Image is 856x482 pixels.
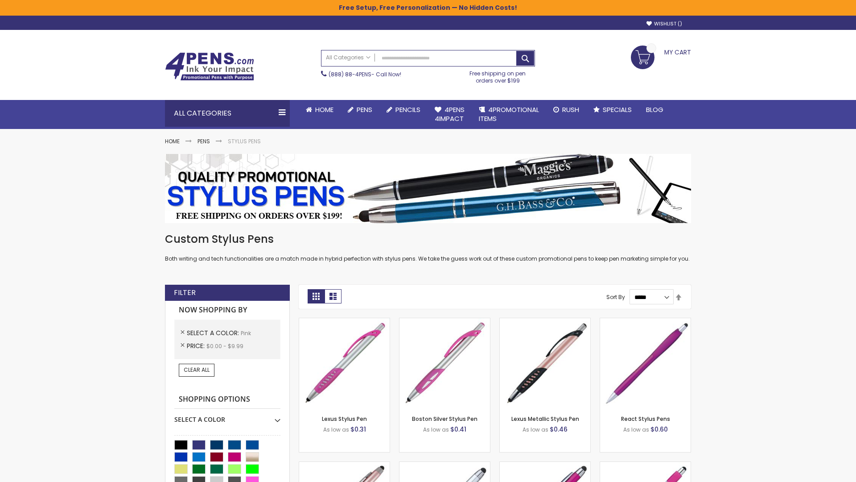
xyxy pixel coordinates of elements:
[500,318,590,409] img: Lexus Metallic Stylus Pen-Pink
[395,105,420,114] span: Pencils
[198,137,210,145] a: Pens
[321,50,375,65] a: All Categories
[329,71,371,78] a: (888) 88-4PENS
[315,105,333,114] span: Home
[174,409,280,424] div: Select A Color
[621,415,670,423] a: React Stylus Pens
[461,66,535,84] div: Free shipping on pen orders over $199
[299,461,390,469] a: Lory Metallic Stylus Pen-Pink
[603,105,632,114] span: Specials
[423,426,449,433] span: As low as
[500,461,590,469] a: Metallic Cool Grip Stylus Pen-Pink
[165,232,691,263] div: Both writing and tech functionalities are a match made in hybrid perfection with stylus pens. We ...
[341,100,379,120] a: Pens
[606,293,625,301] label: Sort By
[299,318,390,409] img: Lexus Stylus Pen-Pink
[500,318,590,325] a: Lexus Metallic Stylus Pen-Pink
[350,425,366,434] span: $0.31
[646,21,682,27] a: Wishlist
[357,105,372,114] span: Pens
[600,318,691,409] img: React Stylus Pens-Pink
[174,288,196,298] strong: Filter
[379,100,428,120] a: Pencils
[472,100,546,129] a: 4PROMOTIONALITEMS
[165,52,254,81] img: 4Pens Custom Pens and Promotional Products
[399,318,490,409] img: Boston Silver Stylus Pen-Pink
[399,318,490,325] a: Boston Silver Stylus Pen-Pink
[450,425,466,434] span: $0.41
[546,100,586,120] a: Rush
[299,318,390,325] a: Lexus Stylus Pen-Pink
[165,232,691,246] h1: Custom Stylus Pens
[165,137,180,145] a: Home
[206,342,243,350] span: $0.00 - $9.99
[323,426,349,433] span: As low as
[174,301,280,320] strong: Now Shopping by
[187,328,241,337] span: Select A Color
[412,415,477,423] a: Boston Silver Stylus Pen
[322,415,367,423] a: Lexus Stylus Pen
[165,100,290,127] div: All Categories
[228,137,261,145] strong: Stylus Pens
[165,154,691,223] img: Stylus Pens
[586,100,639,120] a: Specials
[174,390,280,409] strong: Shopping Options
[241,329,251,337] span: Pink
[523,426,548,433] span: As low as
[600,318,691,325] a: React Stylus Pens-Pink
[428,100,472,129] a: 4Pens4impact
[639,100,671,120] a: Blog
[329,71,401,78] span: - Call Now!
[562,105,579,114] span: Rush
[435,105,465,123] span: 4Pens 4impact
[187,341,206,350] span: Price
[550,425,568,434] span: $0.46
[650,425,668,434] span: $0.60
[308,289,325,303] strong: Grid
[299,100,341,120] a: Home
[511,415,579,423] a: Lexus Metallic Stylus Pen
[623,426,649,433] span: As low as
[479,105,539,123] span: 4PROMOTIONAL ITEMS
[600,461,691,469] a: Pearl Element Stylus Pens-Pink
[179,364,214,376] a: Clear All
[399,461,490,469] a: Silver Cool Grip Stylus Pen-Pink
[184,366,210,374] span: Clear All
[326,54,370,61] span: All Categories
[646,105,663,114] span: Blog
